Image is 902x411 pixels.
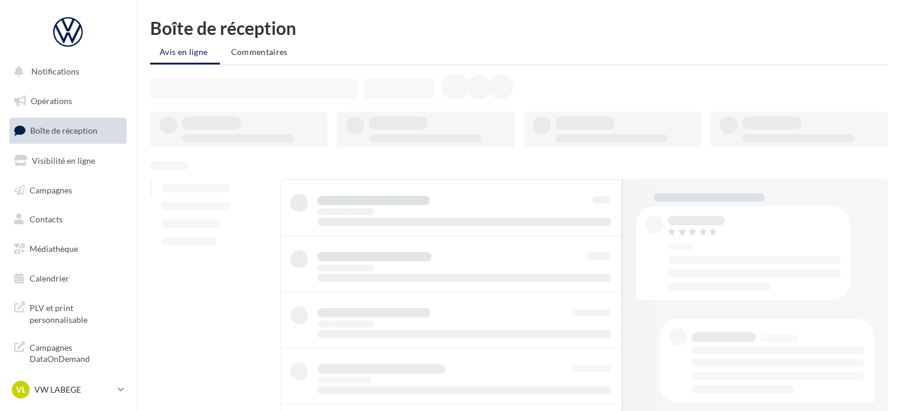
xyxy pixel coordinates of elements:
span: Visibilité en ligne [32,156,95,166]
p: VW LABEGE [34,384,113,396]
span: Contacts [30,214,63,224]
button: Notifications [7,59,124,84]
a: Campagnes DataOnDemand [7,335,129,370]
a: Contacts [7,207,129,232]
span: PLV et print personnalisable [30,300,122,325]
a: Visibilité en ligne [7,148,129,173]
span: Commentaires [231,47,288,57]
a: PLV et print personnalisable [7,295,129,330]
a: Campagnes [7,178,129,203]
span: Boîte de réception [30,125,98,135]
span: Campagnes DataOnDemand [30,339,122,365]
span: Campagnes [30,185,72,195]
a: Boîte de réception [7,118,129,143]
a: Médiathèque [7,237,129,261]
a: Opérations [7,89,129,114]
div: Boîte de réception [150,19,888,37]
span: Médiathèque [30,244,78,254]
span: Notifications [31,66,79,76]
span: Calendrier [30,273,69,283]
span: VL [16,384,26,396]
span: Opérations [31,96,72,106]
a: Calendrier [7,266,129,291]
a: VL VW LABEGE [9,378,126,401]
